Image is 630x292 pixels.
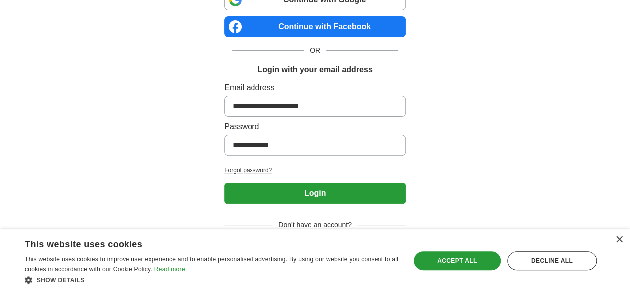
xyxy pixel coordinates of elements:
label: Email address [224,82,406,94]
div: Decline all [507,251,597,270]
label: Password [224,121,406,133]
h1: Login with your email address [257,64,372,76]
span: This website uses cookies to improve user experience and to enable personalised advertising. By u... [25,256,398,273]
a: Forgot password? [224,166,406,175]
span: Show details [37,277,85,284]
button: Login [224,183,406,204]
div: Close [615,236,623,244]
div: Accept all [414,251,501,270]
span: Don't have an account? [272,220,358,230]
div: This website uses cookies [25,235,374,250]
a: Read more, opens a new window [154,266,185,273]
a: Continue with Facebook [224,16,406,37]
span: OR [304,45,326,56]
div: Show details [25,275,399,285]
